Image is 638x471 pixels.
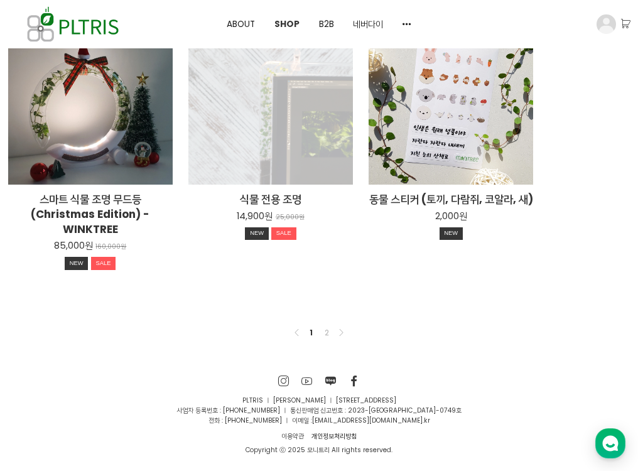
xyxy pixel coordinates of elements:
div: Copyright ⓒ 2025 모니트리 All rights reserved. [8,445,630,455]
div: NEW [65,257,88,269]
a: 대화 [83,399,162,430]
a: [EMAIL_ADDRESS][DOMAIN_NAME] [312,416,423,425]
p: 2,000원 [435,210,467,222]
div: SALE [91,257,116,269]
p: 85,000원 [54,240,93,252]
p: 14,900원 [237,210,273,222]
p: 전화 : [PHONE_NUMBER] ㅣ 이메일 : .kr [8,416,630,426]
a: 2 [321,327,333,339]
a: 동물 스티커 (토끼, 다람쥐, 코알라, 새) 2,000원 NEW [369,192,533,242]
div: SALE [271,227,296,240]
h2: 동물 스티커 (토끼, 다람쥐, 코알라, 새) [369,192,533,207]
span: 네버다이 [353,18,383,30]
span: B2B [319,18,334,30]
a: 1 [305,327,317,339]
span: 대화 [116,418,131,428]
img: 프로필 이미지 [597,14,616,34]
p: PLTRIS ㅣ [PERSON_NAME] ㅣ [STREET_ADDRESS] [8,396,630,406]
p: 160,000원 [95,242,126,251]
div: NEW [440,227,463,240]
p: 25,000원 [276,213,305,221]
a: 홈 [4,399,83,430]
p: 사업자 등록번호 : [PHONE_NUMBER] ㅣ 통신판매업 신고번호 : 2023-[GEOGRAPHIC_DATA]-0749호 [8,406,630,416]
a: 설정 [162,399,241,430]
a: 스마트 식물 조명 무드등 (Christmas Edition) - WINKTREE 85,000원 160,000원 NEWSALE [8,192,173,273]
a: 개인정보처리방침 [308,430,361,442]
span: SHOP [274,18,300,30]
h2: 스마트 식물 조명 무드등 (Christmas Edition) - WINKTREE [8,192,173,237]
div: NEW [245,227,268,240]
a: 이용약관 [277,430,308,442]
span: ABOUT [227,18,255,30]
span: 홈 [40,418,47,428]
h2: 식물 전용 조명 [188,192,353,207]
span: 설정 [195,418,210,428]
a: 식물 전용 조명 14,900원 25,000원 NEWSALE [188,192,353,242]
